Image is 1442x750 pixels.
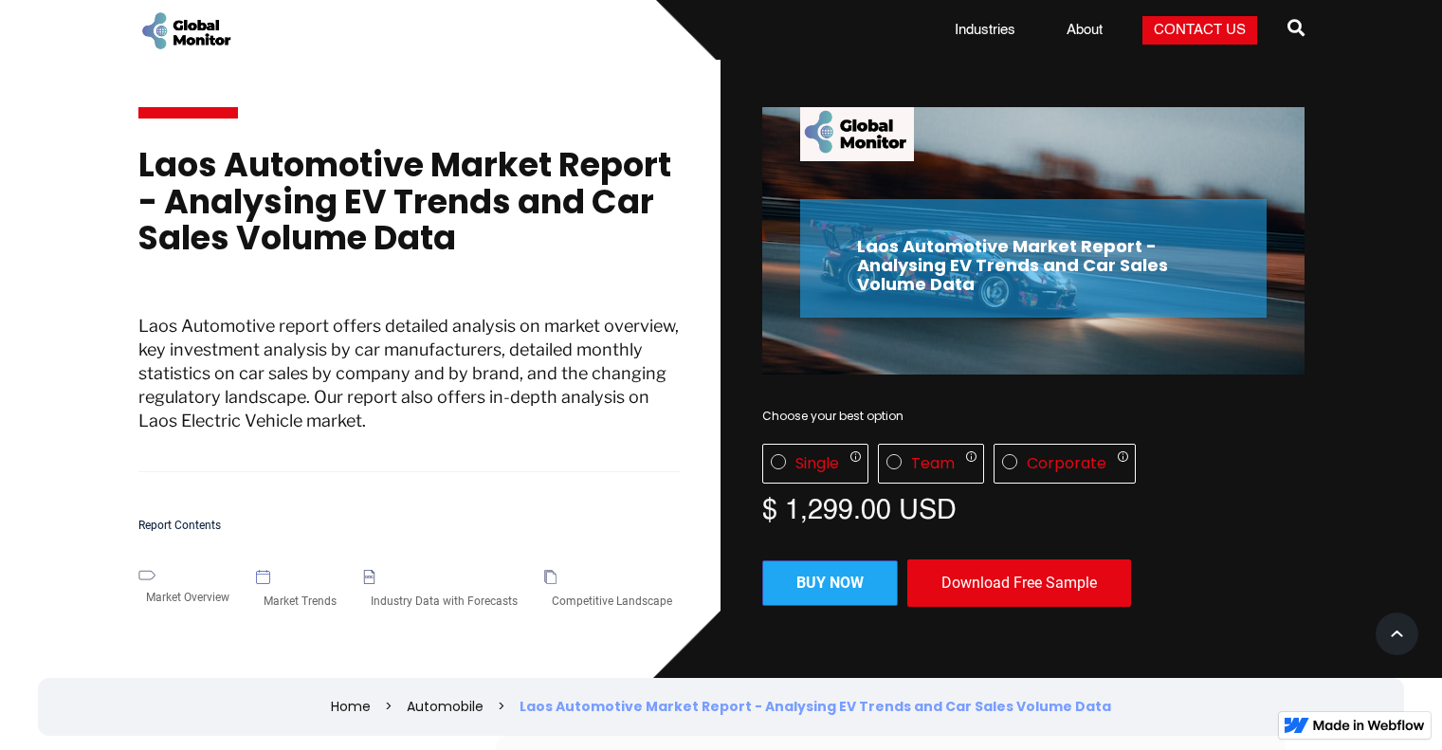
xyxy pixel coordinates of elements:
[138,580,237,614] div: Market Overview
[911,454,955,473] div: Team
[762,444,1305,484] div: License
[762,493,1305,521] div: $ 1,299.00 USD
[498,697,505,716] div: >
[857,237,1210,293] h2: Laos Automotive Market Report - Analysing EV Trends and Car Sales Volume Data
[1142,16,1257,45] a: Contact Us
[795,454,839,473] div: Single
[363,584,525,618] div: Industry Data with Forecasts
[138,147,681,276] h1: Laos Automotive Market Report - Analysing EV Trends and Car Sales Volume Data
[1055,21,1114,40] a: About
[138,520,681,532] h5: Report Contents
[1287,14,1305,41] span: 
[385,697,392,716] div: >
[407,697,484,716] a: Automobile
[1027,454,1106,473] div: Corporate
[907,559,1131,607] div: Download Free Sample
[544,584,680,618] div: Competitive Landscape
[1313,720,1425,731] img: Made in Webflow
[520,697,1111,716] div: Laos Automotive Market Report - Analysing EV Trends and Car Sales Volume Data
[762,407,1305,426] div: Choose your best option
[256,584,344,618] div: Market Trends
[943,21,1027,40] a: Industries
[1287,11,1305,49] a: 
[138,314,681,472] p: Laos Automotive report offers detailed analysis on market overview, key investment analysis by ca...
[138,9,233,52] a: home
[331,697,371,716] a: Home
[762,560,898,606] a: Buy now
